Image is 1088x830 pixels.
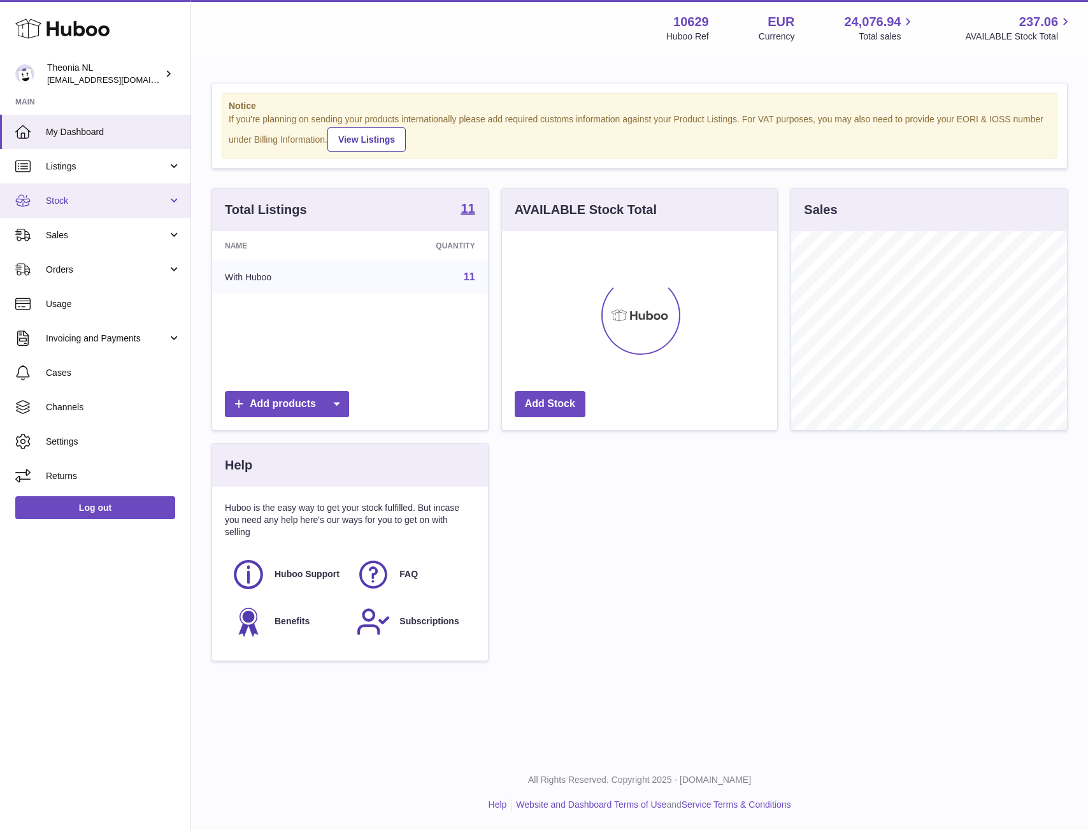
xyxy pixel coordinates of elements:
a: Huboo Support [231,557,343,592]
a: Add products [225,391,349,417]
a: Subscriptions [356,605,468,639]
span: 237.06 [1019,13,1058,31]
span: Usage [46,298,181,310]
span: Sales [46,229,168,241]
img: info@wholesomegoods.eu [15,64,34,83]
a: Log out [15,496,175,519]
a: Website and Dashboard Terms of Use [516,799,666,810]
span: My Dashboard [46,126,181,138]
span: AVAILABLE Stock Total [965,31,1073,43]
span: Huboo Support [275,568,340,580]
span: Returns [46,470,181,482]
a: 11 [464,271,475,282]
div: If you're planning on sending your products internationally please add required customs informati... [229,113,1050,152]
strong: 10629 [673,13,709,31]
span: Benefits [275,615,310,627]
li: and [512,799,791,811]
span: 24,076.94 [844,13,901,31]
span: Cases [46,367,181,379]
th: Name [212,231,357,261]
span: Channels [46,401,181,413]
span: [EMAIL_ADDRESS][DOMAIN_NAME] [47,75,187,85]
div: Huboo Ref [666,31,709,43]
h3: Help [225,457,252,474]
a: Service Terms & Conditions [682,799,791,810]
h3: Total Listings [225,201,307,218]
span: FAQ [399,568,418,580]
a: FAQ [356,557,468,592]
strong: EUR [768,13,794,31]
h3: AVAILABLE Stock Total [515,201,657,218]
span: Total sales [859,31,915,43]
h3: Sales [804,201,837,218]
strong: 11 [461,202,475,215]
td: With Huboo [212,261,357,294]
span: Settings [46,436,181,448]
a: Help [489,799,507,810]
span: Listings [46,161,168,173]
strong: Notice [229,100,1050,112]
a: 24,076.94 Total sales [844,13,915,43]
th: Quantity [357,231,487,261]
div: Currency [759,31,795,43]
p: All Rights Reserved. Copyright 2025 - [DOMAIN_NAME] [201,774,1078,786]
div: Theonia NL [47,62,162,86]
p: Huboo is the easy way to get your stock fulfilled. But incase you need any help here's our ways f... [225,502,475,538]
span: Stock [46,195,168,207]
a: 237.06 AVAILABLE Stock Total [965,13,1073,43]
span: Invoicing and Payments [46,333,168,345]
a: 11 [461,202,475,217]
a: Add Stock [515,391,585,417]
a: Benefits [231,605,343,639]
a: View Listings [327,127,406,152]
span: Subscriptions [399,615,459,627]
span: Orders [46,264,168,276]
